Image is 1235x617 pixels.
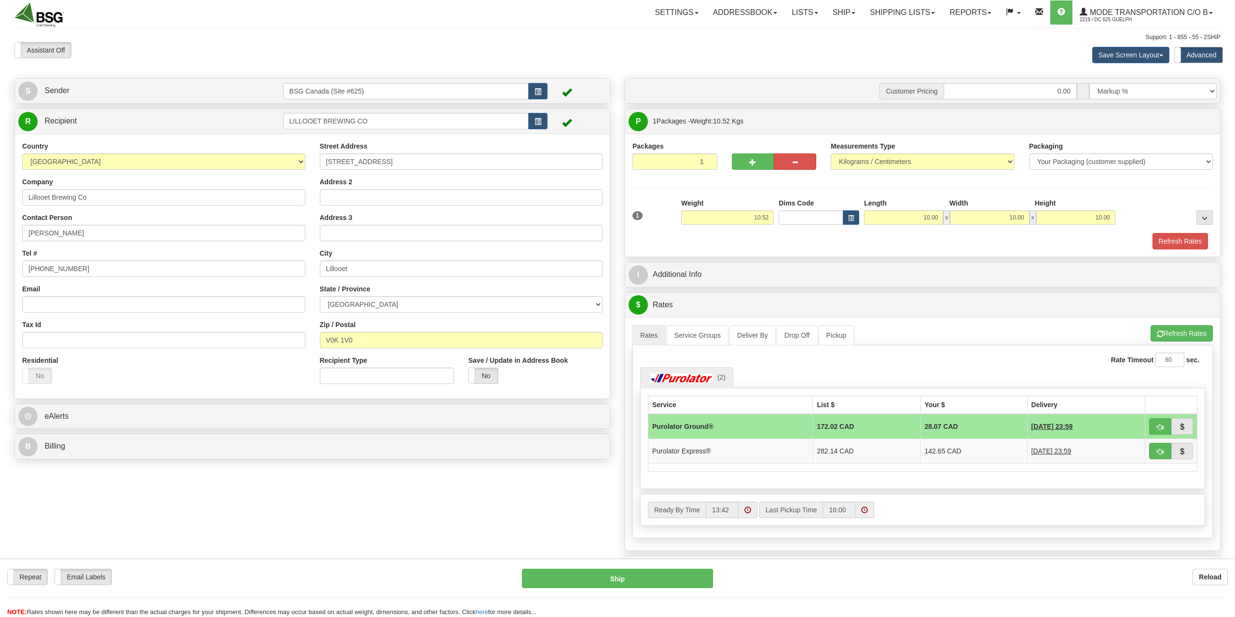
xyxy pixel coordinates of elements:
[1029,210,1036,225] span: x
[1199,573,1221,581] b: Reload
[1186,355,1199,365] label: sec.
[1087,8,1208,16] span: Mode Transportation c/o B
[18,437,606,456] a: B Billing
[22,284,40,294] label: Email
[18,111,254,131] a: R Recipient
[629,265,1217,285] a: IAdditional Info
[55,569,111,585] label: Email Labels
[943,210,950,225] span: x
[706,0,785,25] a: Addressbook
[1027,396,1145,414] th: Delivery
[920,439,1027,463] td: 142.65 CAD
[476,608,488,616] a: here
[23,368,52,384] label: No
[629,295,1217,315] a: $Rates
[1151,325,1213,342] button: Refresh Rates
[1196,210,1213,225] div: ...
[1153,233,1208,249] button: Refresh Rates
[629,112,648,131] span: P
[44,442,65,450] span: Billing
[1029,141,1063,151] label: Packaging
[468,356,568,365] label: Save / Update in Address Book
[522,569,714,588] button: Ship
[18,81,283,101] a: S Sender
[863,0,942,25] a: Shipping lists
[18,407,38,426] span: @
[22,248,37,258] label: Tel #
[653,111,743,131] span: Packages -
[648,373,715,383] img: Purolator
[320,141,368,151] label: Street Address
[15,42,71,58] label: Assistant Off
[18,112,38,131] span: R
[14,2,64,27] img: logo2219.jpg
[1031,422,1073,431] span: 5 Days
[759,502,823,518] label: Last Pickup Time
[784,0,825,25] a: Lists
[18,82,38,101] span: S
[1080,15,1152,25] span: 2219 / DC 625 Guelph
[14,33,1221,41] div: Support: 1 - 855 - 55 - 2SHIP
[1175,47,1222,63] label: Advanced
[22,320,41,329] label: Tax Id
[1031,446,1071,456] span: 2 Days
[1193,569,1228,585] button: Reload
[632,141,664,151] label: Packages
[22,141,48,151] label: Country
[648,439,813,463] td: Purolator Express®
[813,396,920,414] th: List $
[819,325,854,345] a: Pickup
[469,368,498,384] label: No
[813,414,920,439] td: 172.02 CAD
[648,502,706,518] label: Ready By Time
[22,213,72,222] label: Contact Person
[831,141,895,151] label: Measurements Type
[864,198,887,208] label: Length
[320,177,353,187] label: Address 2
[648,414,813,439] td: Purolator Ground®
[22,177,53,187] label: Company
[320,153,603,170] input: Enter a location
[44,117,77,125] span: Recipient
[690,117,743,125] span: Weight:
[777,325,818,345] a: Drop Off
[44,412,69,420] span: eAlerts
[667,325,728,345] a: Service Groups
[879,83,943,99] span: Customer Pricing
[813,439,920,463] td: 282.14 CAD
[320,356,368,365] label: Recipient Type
[713,117,730,125] span: 10.52
[320,320,356,329] label: Zip / Postal
[920,414,1027,439] td: 28.07 CAD
[629,111,1217,131] a: P 1Packages -Weight:10.52 Kgs
[653,117,657,125] span: 1
[732,117,743,125] span: Kgs
[920,396,1027,414] th: Your $
[717,373,726,381] span: (2)
[942,0,999,25] a: Reports
[1035,198,1056,208] label: Height
[283,113,529,129] input: Recipient Id
[779,198,814,208] label: Dims Code
[283,83,529,99] input: Sender Id
[825,0,863,25] a: Ship
[648,396,813,414] th: Service
[949,198,968,208] label: Width
[629,295,648,315] span: $
[18,407,606,426] a: @ eAlerts
[8,569,47,585] label: Repeat
[44,86,69,95] span: Sender
[1092,47,1169,63] button: Save Screen Layout
[320,284,370,294] label: State / Province
[1072,0,1220,25] a: Mode Transportation c/o B 2219 / DC 625 Guelph
[632,211,643,220] span: 1
[7,608,27,616] span: NOTE:
[629,265,648,285] span: I
[1111,355,1153,365] label: Rate Timeout
[681,198,703,208] label: Weight
[22,356,58,365] label: Residential
[320,213,353,222] label: Address 3
[729,325,776,345] a: Deliver By
[320,248,332,258] label: City
[632,325,666,345] a: Rates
